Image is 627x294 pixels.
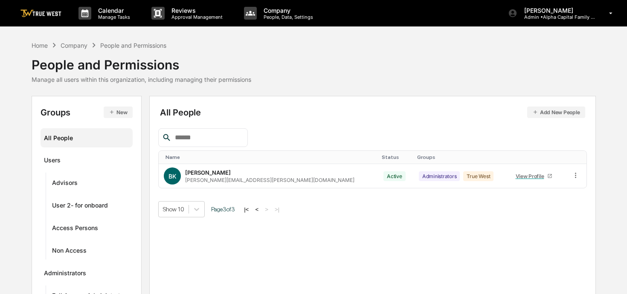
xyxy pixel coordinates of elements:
span: Page 3 of 3 [211,206,235,213]
p: Approval Management [165,14,227,20]
div: Manage all users within this organization, including managing their permissions [32,76,251,83]
div: Access Persons [52,224,98,234]
img: logo [20,9,61,17]
p: Reviews [165,7,227,14]
div: True West [463,171,493,181]
a: View Profile [512,170,556,183]
div: Groups [41,107,133,118]
div: [PERSON_NAME] [185,169,231,176]
button: Add New People [527,107,585,118]
div: Home [32,42,48,49]
div: Users [44,156,61,167]
div: All People [44,131,129,145]
div: View Profile [516,173,548,179]
div: Toggle SortBy [165,154,375,160]
div: Active [383,171,406,181]
p: Calendar [91,7,134,14]
div: Toggle SortBy [382,154,410,160]
div: Administrators [419,171,460,181]
button: > [262,206,271,213]
button: < [253,206,261,213]
div: People and Permissions [32,50,251,72]
iframe: Open customer support [600,266,623,289]
p: [PERSON_NAME] [517,7,597,14]
div: [PERSON_NAME][EMAIL_ADDRESS][PERSON_NAME][DOMAIN_NAME] [185,177,354,183]
div: All People [160,107,585,118]
p: People, Data, Settings [257,14,317,20]
div: Non Access [52,247,87,257]
div: Toggle SortBy [510,154,563,160]
button: >| [272,206,282,213]
p: Admin • Alpha Capital Family Office [517,14,597,20]
button: |< [241,206,251,213]
div: People and Permissions [100,42,166,49]
div: Advisors [52,179,78,189]
div: Toggle SortBy [573,154,583,160]
p: Manage Tasks [91,14,134,20]
div: User 2- for onboard [52,202,108,212]
div: Company [61,42,87,49]
button: New [104,107,132,118]
span: BK [168,173,177,180]
p: Company [257,7,317,14]
div: Toggle SortBy [417,154,503,160]
div: Administrators [44,269,86,280]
